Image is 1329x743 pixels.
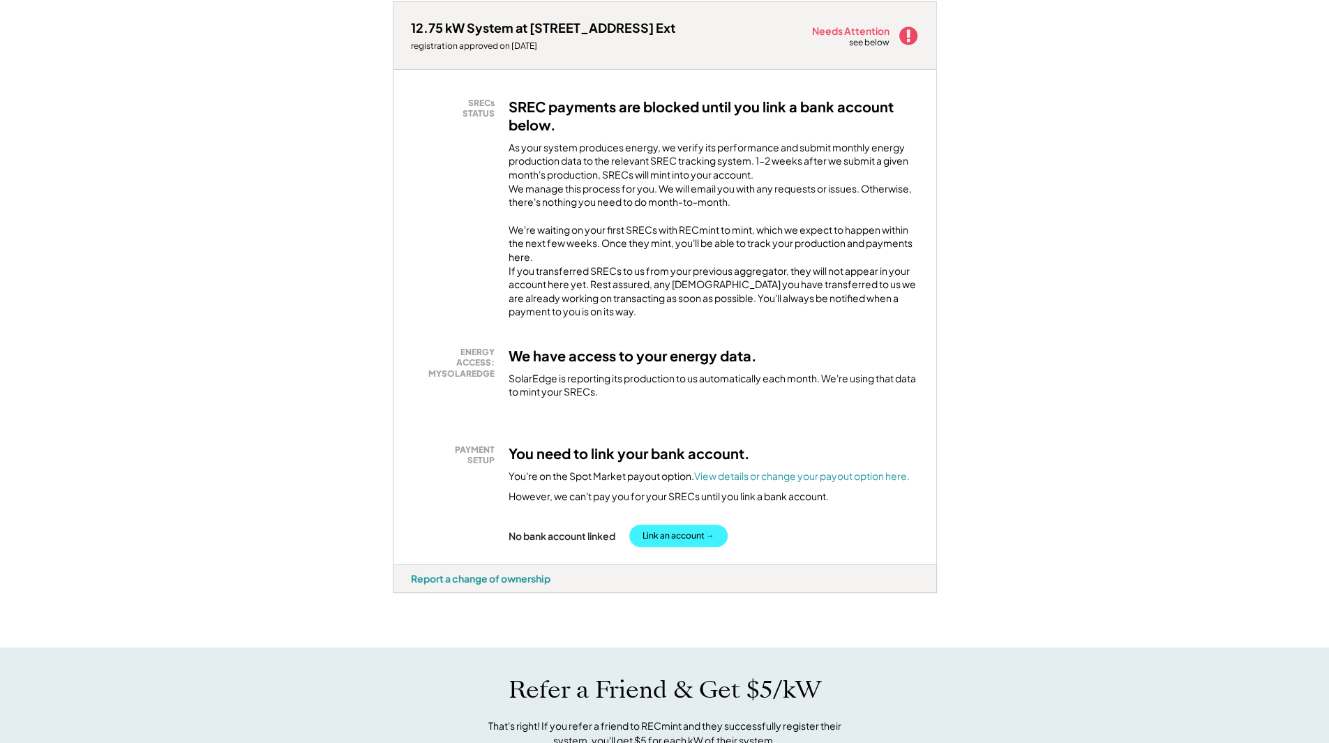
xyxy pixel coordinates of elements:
[509,490,829,504] div: However, we can't pay you for your SRECs until you link a bank account.
[411,40,675,52] div: registration approved on [DATE]
[509,98,919,134] h3: SREC payments are blocked until you link a bank account below.
[393,593,429,599] div: ccujtnxq - PA Solar
[509,675,821,705] h1: Refer a Friend & Get $5/kW
[509,223,919,319] div: We're waiting on your first SRECs with RECmint to mint, which we expect to happen within the next...
[418,444,495,466] div: PAYMENT SETUP
[629,525,728,547] button: Link an account →
[694,470,910,482] a: View details or change your payout option here.
[418,347,495,380] div: ENERGY ACCESS: MYSOLAREDGE
[509,470,910,483] div: You're on the Spot Market payout option.
[509,347,757,365] h3: We have access to your energy data.
[849,37,891,49] div: see below
[509,530,615,542] div: No bank account linked
[418,98,495,119] div: SRECs STATUS
[509,444,750,463] h3: You need to link your bank account.
[812,26,891,36] div: Needs Attention
[411,20,675,36] div: 12.75 kW System at [STREET_ADDRESS] Ext
[509,141,919,216] div: As your system produces energy, we verify its performance and submit monthly energy production da...
[411,572,550,585] div: Report a change of ownership
[509,372,919,399] div: SolarEdge is reporting its production to us automatically each month. We're using that data to mi...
